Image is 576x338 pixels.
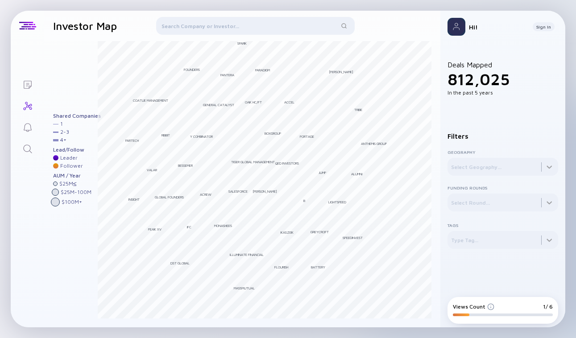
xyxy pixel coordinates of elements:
[448,61,558,96] div: Deals Mapped
[170,261,190,265] div: DST Global
[274,265,288,269] div: Flourish
[253,189,277,194] div: [PERSON_NAME]
[128,197,140,202] div: Insight
[448,70,510,89] span: 812,025
[200,192,211,197] div: ACrew
[62,199,82,205] div: $ 100M +
[155,195,184,199] div: Global Founders
[60,155,78,161] div: Leader
[300,134,314,139] div: Portage
[53,173,101,179] div: AUM / Year
[148,227,162,231] div: Peak XV
[284,100,294,104] div: Accel
[230,252,264,257] div: Illuminate Financial
[255,68,270,72] div: Paradigm
[11,73,44,95] a: Lists
[53,113,101,119] div: Shared Companies
[453,303,494,310] div: Views Count
[533,22,555,31] button: Sign In
[237,41,247,45] div: Spark
[214,223,232,228] div: Monashees
[184,67,200,72] div: Founders
[448,132,558,140] div: Filters
[303,198,305,203] div: B
[265,131,281,136] div: BoxGroup
[329,70,353,74] div: [PERSON_NAME]
[73,181,77,187] div: ≤
[343,235,363,240] div: Speedinvest
[469,23,526,31] div: Hi!
[60,163,83,169] div: Follower
[448,89,558,96] div: In the past 5 years
[275,161,299,165] div: QED Investors
[60,137,66,143] div: 4 +
[281,230,294,235] div: KaszeK
[234,286,255,290] div: MassMutual
[190,134,213,139] div: Y Combinator
[53,20,117,32] h1: Investor Map
[11,95,44,116] a: Investor Map
[125,138,139,143] div: Partech
[147,168,157,172] div: Valar
[187,225,191,229] div: IFC
[311,265,325,269] div: Battery
[543,303,553,310] div: 1/ 6
[231,160,275,164] div: Tiger Global Management
[245,100,262,104] div: Oak HC/FT
[328,200,346,204] div: Lightspeed
[60,121,63,127] div: 1
[11,137,44,159] a: Search
[228,189,248,194] div: Salesforce
[178,163,193,168] div: Bessemer
[319,170,326,175] div: Jump
[354,107,362,112] div: Tribe
[448,18,465,36] img: Profile Picture
[11,116,44,137] a: Reminders
[361,141,387,146] div: Anthemis Group
[60,129,69,135] div: 2 - 3
[133,98,168,103] div: Coatue Management
[162,133,170,137] div: Ribbit
[61,189,91,195] div: $ 25M - 100M
[311,230,329,234] div: Greycroft
[53,147,101,153] div: Lead/Follow
[203,103,234,107] div: General Catalyst
[220,73,234,77] div: Pantera
[351,172,362,176] div: Alumni
[59,181,77,187] div: $ 25M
